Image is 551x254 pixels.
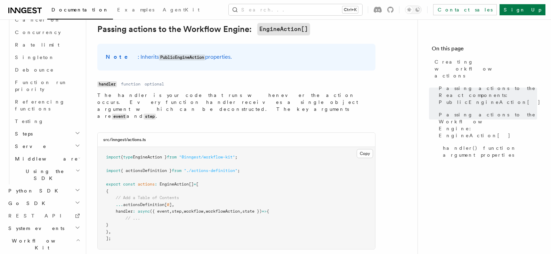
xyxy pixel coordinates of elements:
span: Creating workflow actions [435,58,537,79]
span: import [106,168,121,173]
span: export [106,182,121,187]
span: ({ event [150,209,169,214]
span: Passing actions to the Workflow Engine: EngineAction[] [439,111,537,139]
a: Creating workflow actions [432,56,537,82]
span: handler [116,209,133,214]
code: event [112,114,127,120]
p: : Inherits properties. [106,52,367,62]
a: Sign Up [500,4,545,15]
button: Python SDK [6,185,82,197]
span: step [172,209,181,214]
span: Testing [15,118,44,124]
span: workflow [184,209,203,214]
a: AgentKit [159,2,204,19]
span: Examples [117,7,154,13]
a: REST API [6,210,82,222]
span: type [123,155,133,159]
button: Copy [357,149,373,158]
span: handler() function argument properties [443,145,537,158]
a: Passing actions to the Workflow Engine:EngineAction[] [97,23,310,35]
span: Workflow Kit [6,237,76,251]
button: Go SDK [6,197,82,210]
span: [ [196,182,198,187]
span: { [267,209,269,214]
span: ; [237,168,240,173]
span: Go SDK [6,200,49,207]
span: // Add a Table of Contents [116,195,179,200]
span: , [203,209,206,214]
span: , [181,209,184,214]
a: Rate limit [12,39,82,51]
span: => [262,209,267,214]
span: , [108,229,111,234]
a: Testing [12,115,82,128]
code: EngineAction[] [257,23,310,35]
span: Debounce [15,67,54,73]
a: Passing actions to the Workflow Engine: EngineAction[] [436,108,537,142]
dd: optional [145,81,164,87]
span: Function run priority [15,80,67,92]
span: Referencing functions [15,99,65,112]
span: { actionsDefinition } [121,168,172,173]
span: Serve [12,143,47,150]
span: async [138,209,150,214]
span: = [194,182,196,187]
span: System events [6,225,64,232]
code: step [144,114,156,120]
span: ] [169,202,172,207]
a: Examples [113,2,159,19]
span: Passing actions to the React components: PublicEngineAction[] [439,85,541,106]
span: { [106,189,108,194]
span: Steps [12,130,33,137]
span: Concurrency [15,30,61,35]
span: [] [189,182,194,187]
span: from [172,168,181,173]
button: Search...Ctrl+K [229,4,362,15]
span: EngineAction } [133,155,167,159]
a: Concurrency [12,26,82,39]
span: EngineAction [160,182,189,187]
a: Function run priority [12,76,82,96]
button: Toggle dark mode [405,6,422,14]
span: , [240,209,242,214]
span: Rate limit [15,42,59,48]
span: AgentKit [163,7,200,13]
span: Cancel on [15,17,60,23]
span: // ... [125,216,140,221]
a: handler() function argument properties [440,142,537,161]
dd: function [121,81,140,87]
span: "@inngest/workflow-kit" [179,155,235,159]
span: , [169,209,172,214]
span: } [106,229,108,234]
span: Singleton [15,55,55,60]
code: PublicEngineAction [159,55,205,60]
span: ]; [106,236,111,241]
h3: src/inngest/actions.ts [103,137,146,142]
span: REST API [8,213,67,219]
code: handler [97,81,117,87]
span: : [133,209,135,214]
a: Singleton [12,51,82,64]
span: import [106,155,121,159]
button: Serve [12,140,82,153]
span: workflowAction [206,209,240,214]
a: Referencing functions [12,96,82,115]
strong: Note [106,54,138,60]
span: Documentation [51,7,109,13]
a: Cancel on [12,14,82,26]
span: : [155,182,157,187]
span: Python SDK [6,187,62,194]
a: Contact sales [433,4,497,15]
span: { [121,155,123,159]
span: } [106,222,108,227]
p: The handler is your code that runs whenever the action occurs. Every function handler receives a ... [97,92,364,120]
span: ... [116,202,123,207]
button: Using the SDK [12,165,82,185]
button: System events [6,222,82,235]
kbd: Ctrl+K [342,6,358,13]
span: const [123,182,135,187]
button: Workflow Kit [6,235,82,254]
span: "./actions-definition" [184,168,237,173]
span: 0 [167,202,169,207]
span: actionsDefinition[ [123,202,167,207]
